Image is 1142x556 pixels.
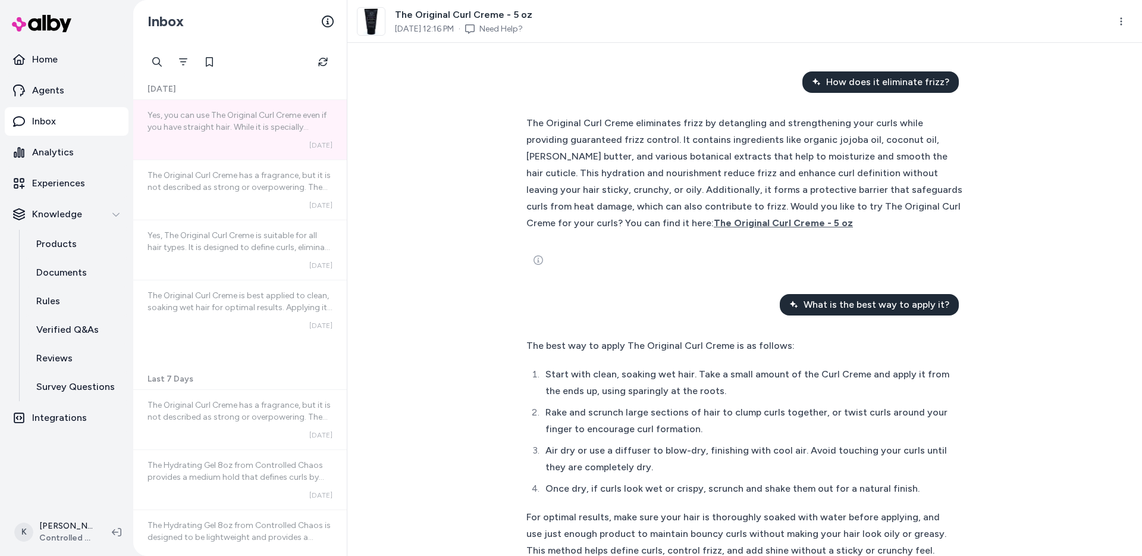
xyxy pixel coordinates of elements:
span: [DATE] [309,430,332,440]
a: Need Help? [479,23,523,35]
a: Experiences [5,169,128,198]
span: The Original Curl Creme has a fragrance, but it is not described as strong or overpowering. The p... [148,170,331,288]
p: Products [36,237,77,251]
span: [DATE] [309,201,332,210]
span: The Original Curl Creme - 5 oz [395,8,532,22]
p: Rules [36,294,60,308]
a: Home [5,45,128,74]
a: The Original Curl Creme has a fragrance, but it is not described as strong or overpowering. The p... [133,390,347,449]
li: Once dry, if curls look wet or crispy, scrunch and shake them out for a natural finish. [542,480,952,497]
a: The Hydrating Gel 8oz from Controlled Chaos provides a medium hold that defines curls by grouping... [133,449,347,510]
p: [PERSON_NAME] [39,520,93,532]
p: Agents [32,83,64,98]
a: Verified Q&As [24,316,128,344]
img: alby Logo [12,15,71,32]
button: K[PERSON_NAME]Controlled Chaos [7,513,102,551]
button: Filter [171,50,195,74]
p: Survey Questions [36,380,115,394]
a: The Original Curl Creme has a fragrance, but it is not described as strong or overpowering. The p... [133,160,347,220]
a: Survey Questions [24,373,128,401]
span: What is the best way to apply it? [804,298,949,312]
p: Inbox [32,114,56,129]
a: Analytics [5,138,128,167]
p: Integrations [32,411,87,425]
span: [DATE] [309,321,332,330]
li: Rake and scrunch large sections of hair to clump curls together, or twist curls around your finge... [542,404,952,438]
span: [DATE] 12:16 PM [395,23,454,35]
a: Reviews [24,344,128,373]
p: Reviews [36,351,73,366]
li: Air dry or use a diffuser to blow-dry, finishing with cool air. Avoid touching your curls until t... [542,442,952,476]
button: See more [526,248,550,272]
h2: Inbox [148,13,184,30]
a: The Original Curl Creme is best applied to clean, soaking wet hair for optimal results. Applying ... [133,280,347,340]
a: Yes, The Original Curl Creme is suitable for all hair types. It is designed to define curls, elim... [133,220,347,280]
span: The Original Curl Creme has a fragrance, but it is not described as strong or overpowering. The p... [148,400,331,517]
span: Last 7 Days [148,373,193,385]
span: [DATE] [309,491,332,500]
a: Products [24,230,128,258]
p: Knowledge [32,207,82,221]
span: · [459,23,460,35]
span: K [14,523,33,542]
span: The Original Curl Creme eliminates frizz by detangling and strengthening your curls while providi... [526,117,962,229]
p: Experiences [32,176,85,190]
span: The Original Curl Creme is best applied to clean, soaking wet hair for optimal results. Applying ... [148,291,332,396]
p: Verified Q&As [36,323,99,337]
span: Yes, The Original Curl Creme is suitable for all hair types. It is designed to define curls, elim... [148,230,332,324]
span: [DATE] [148,83,176,95]
li: Start with clean, soaking wet hair. Take a small amount of the Curl Creme and apply it from the e... [542,366,952,399]
a: Yes, you can use The Original Curl Creme even if you have straight hair. While it is specially fo... [133,100,347,160]
p: Analytics [32,145,74,160]
a: Integrations [5,404,128,432]
span: How does it eliminate frizz? [826,75,949,89]
button: Refresh [311,50,335,74]
a: Agents [5,76,128,105]
a: Documents [24,258,128,287]
button: Knowledge [5,200,128,229]
span: [DATE] [309,140,332,150]
img: 5OzCurl_6a9bfac3-aabe-427f-8642-a1399a297fc0.webp [357,8,385,35]
span: Yes, you can use The Original Curl Creme even if you have straight hair. While it is specially fo... [148,110,332,275]
p: Home [32,52,58,67]
span: Controlled Chaos [39,532,93,544]
p: Documents [36,265,87,280]
span: The Original Curl Creme - 5 oz [714,217,853,229]
span: [DATE] [309,261,332,270]
div: The best way to apply The Original Curl Creme is as follows: [526,338,952,354]
a: Inbox [5,107,128,136]
a: Rules [24,287,128,316]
